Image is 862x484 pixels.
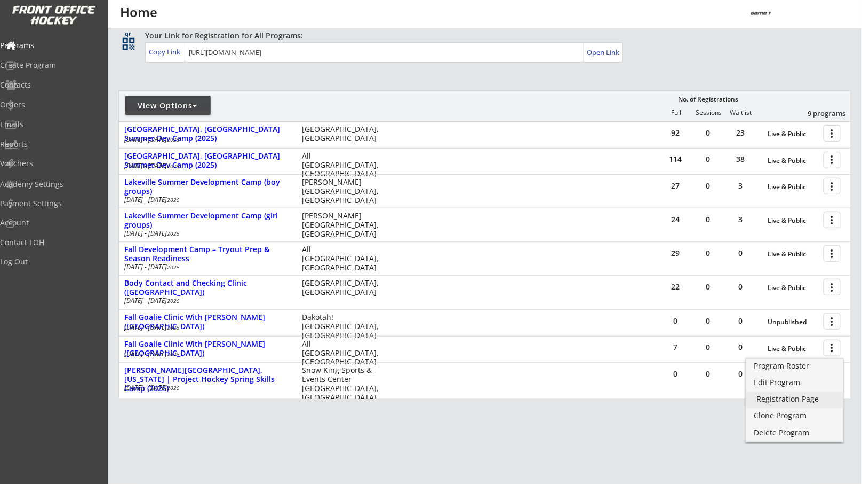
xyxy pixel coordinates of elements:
[124,125,291,143] div: [GEOGRAPHIC_DATA], [GEOGRAPHIC_DATA] Summer Dev Camp (2025)
[587,45,620,60] a: Open Link
[725,216,757,223] div: 3
[725,109,757,116] div: Waitlist
[124,298,288,304] div: [DATE] - [DATE]
[725,283,757,291] div: 0
[754,379,836,386] div: Edit Program
[124,197,288,203] div: [DATE] - [DATE]
[167,384,180,392] em: 2025
[302,152,386,178] div: All [GEOGRAPHIC_DATA], [GEOGRAPHIC_DATA]
[660,370,692,378] div: 0
[167,136,180,143] em: 2025
[124,163,288,169] div: [DATE] - [DATE]
[768,284,818,292] div: Live & Public
[124,385,288,391] div: [DATE] - [DATE]
[660,317,692,325] div: 0
[149,47,182,57] div: Copy Link
[754,362,836,370] div: Program Roster
[660,344,692,351] div: 7
[121,36,137,52] button: qr_code
[124,324,288,331] div: [DATE] - [DATE]
[746,376,844,392] a: Edit Program
[122,30,134,37] div: qr
[824,212,841,228] button: more_vert
[124,178,291,196] div: Lakeville Summer Development Camp (boy groups)
[660,249,692,257] div: 29
[824,313,841,330] button: more_vert
[675,96,741,103] div: No. of Registrations
[824,245,841,262] button: more_vert
[725,129,757,137] div: 23
[167,350,180,358] em: 2025
[824,178,841,194] button: more_vert
[145,30,818,41] div: Your Link for Registration for All Programs:
[824,340,841,356] button: more_vert
[167,324,180,331] em: 2025
[768,217,818,224] div: Live & Public
[660,182,692,190] div: 27
[587,48,620,57] div: Open Link
[692,317,724,325] div: 0
[302,313,386,340] div: Dakotah! [GEOGRAPHIC_DATA], [GEOGRAPHIC_DATA]
[692,182,724,190] div: 0
[768,130,818,138] div: Live & Public
[757,395,834,403] div: Registration Page
[725,317,757,325] div: 0
[302,366,386,402] div: Snow King Sports & Events Center [GEOGRAPHIC_DATA], [GEOGRAPHIC_DATA]
[693,109,725,116] div: Sessions
[692,155,724,163] div: 0
[124,136,288,143] div: [DATE] - [DATE]
[754,412,836,419] div: Clone Program
[167,297,180,305] em: 2025
[791,108,846,118] div: 9 programs
[768,183,818,191] div: Live & Public
[302,178,386,205] div: [PERSON_NAME][GEOGRAPHIC_DATA], [GEOGRAPHIC_DATA]
[167,196,180,204] em: 2025
[768,318,818,326] div: Unpublished
[746,359,844,375] a: Program Roster
[124,351,288,357] div: [DATE] - [DATE]
[124,212,291,230] div: Lakeville Summer Development Camp (girl groups)
[692,249,724,257] div: 0
[167,162,180,170] em: 2025
[725,182,757,190] div: 3
[660,129,692,137] div: 92
[824,125,841,142] button: more_vert
[754,429,836,436] div: Delete Program
[302,245,386,272] div: All [GEOGRAPHIC_DATA], [GEOGRAPHIC_DATA]
[692,216,724,223] div: 0
[167,263,180,271] em: 2025
[660,283,692,291] div: 22
[725,370,757,378] div: 0
[660,155,692,163] div: 114
[692,283,724,291] div: 0
[660,109,692,116] div: Full
[725,344,757,351] div: 0
[768,345,818,353] div: Live & Public
[124,264,288,270] div: [DATE] - [DATE]
[768,157,818,165] div: Live & Public
[125,100,211,111] div: View Options
[302,340,386,366] div: All [GEOGRAPHIC_DATA], [GEOGRAPHIC_DATA]
[768,251,818,258] div: Live & Public
[692,344,724,351] div: 0
[124,152,291,170] div: [GEOGRAPHIC_DATA], [GEOGRAPHIC_DATA] Summer Dev Camp (2025)
[725,249,757,257] div: 0
[824,152,841,168] button: more_vert
[302,212,386,238] div: [PERSON_NAME][GEOGRAPHIC_DATA], [GEOGRAPHIC_DATA]
[124,279,291,297] div: Body Contact and Checking Clinic ([GEOGRAPHIC_DATA])
[302,125,386,143] div: [GEOGRAPHIC_DATA], [GEOGRAPHIC_DATA]
[746,392,844,408] a: Registration Page
[824,279,841,295] button: more_vert
[692,129,724,137] div: 0
[124,313,291,331] div: Fall Goalie Clinic With [PERSON_NAME] ([GEOGRAPHIC_DATA])
[302,279,386,297] div: [GEOGRAPHIC_DATA], [GEOGRAPHIC_DATA]
[124,245,291,263] div: Fall Development Camp – Tryout Prep & Season Readiness
[725,155,757,163] div: 38
[167,230,180,237] em: 2025
[124,366,291,393] div: [PERSON_NAME][GEOGRAPHIC_DATA], [US_STATE] | Project Hockey Spring Skills Camp (2025)
[692,370,724,378] div: 0
[124,340,291,358] div: Fall Goalie Clinic With [PERSON_NAME] ([GEOGRAPHIC_DATA])
[124,230,288,237] div: [DATE] - [DATE]
[660,216,692,223] div: 24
